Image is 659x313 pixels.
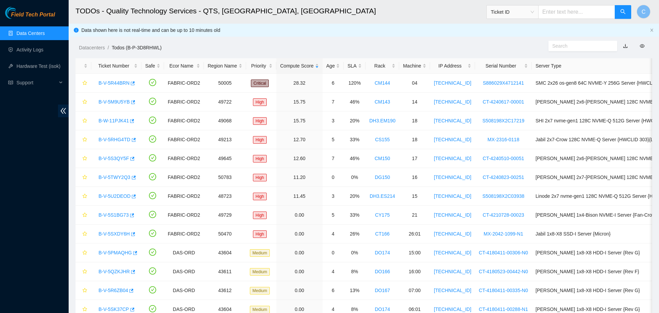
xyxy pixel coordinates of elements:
[399,243,430,262] td: 15:00
[276,243,322,262] td: 0.00
[323,262,344,281] td: 4
[615,5,631,19] button: search
[491,7,534,17] span: Ticket ID
[253,155,267,162] span: High
[164,206,204,225] td: FABRIC-ORD2
[149,192,156,199] span: check-circle
[487,137,519,142] a: MX-2316-0118
[276,168,322,187] td: 11.20
[204,187,246,206] td: 48723
[434,269,471,274] a: [TECHNICAL_ID]
[370,193,395,199] a: DH3.ES214
[79,209,88,220] button: star
[253,98,267,106] span: High
[79,77,88,88] button: star
[375,231,390,237] a: CT166
[650,28,654,33] button: close
[99,137,130,142] a: B-V-5RHG4TD
[323,93,344,111] td: 7
[323,281,344,300] td: 6
[82,231,87,237] span: star
[250,287,270,294] span: Medium
[344,130,365,149] td: 33%
[99,212,129,218] a: B-V-5S1BG73
[650,28,654,32] span: close
[344,225,365,243] td: 26%
[483,193,524,199] a: S508198X2C03938
[164,130,204,149] td: FABRIC-ORD2
[276,93,322,111] td: 15.75
[374,99,390,105] a: CM143
[204,225,246,243] td: 50470
[434,250,471,255] a: [TECHNICAL_ID]
[149,98,156,105] span: check-circle
[253,230,267,238] span: High
[164,111,204,130] td: FABRIC-ORD2
[344,243,365,262] td: 0%
[82,307,87,312] span: star
[434,231,471,237] a: [TECHNICAL_ID]
[164,225,204,243] td: FABRIC-ORD2
[369,118,395,123] a: DH3.EM190
[149,230,156,237] span: check-circle
[399,206,430,225] td: 21
[434,137,471,142] a: [TECHNICAL_ID]
[399,225,430,243] td: 26:01
[149,135,156,143] span: check-circle
[149,305,156,312] span: check-circle
[375,137,390,142] a: CS155
[641,8,646,16] span: C
[276,262,322,281] td: 0.00
[82,81,87,86] span: star
[149,286,156,293] span: check-circle
[99,306,129,312] a: B-V-5SK37CP
[99,269,130,274] a: B-V-5QZKJHR
[399,281,430,300] td: 07:00
[82,250,87,256] span: star
[251,80,269,87] span: Critical
[58,105,69,117] span: double-left
[323,225,344,243] td: 4
[99,231,130,237] a: B-V-5SXDY6H
[434,156,471,161] a: [TECHNICAL_ID]
[204,262,246,281] td: 43611
[250,268,270,276] span: Medium
[344,281,365,300] td: 13%
[149,117,156,124] span: check-circle
[149,211,156,218] span: check-circle
[79,45,105,50] a: Datacenters
[99,80,129,86] a: B-V-5R44BRN
[374,80,390,86] a: CM144
[82,137,87,143] span: star
[276,206,322,225] td: 0.00
[618,40,633,51] button: download
[399,93,430,111] td: 14
[620,9,626,15] span: search
[164,168,204,187] td: FABRIC-ORD2
[399,130,430,149] td: 18
[399,74,430,93] td: 04
[399,111,430,130] td: 18
[204,93,246,111] td: 49722
[375,212,390,218] a: CY175
[344,262,365,281] td: 8%
[323,168,344,187] td: 0
[276,74,322,93] td: 28.32
[79,153,88,164] button: star
[164,243,204,262] td: DAS-ORD
[375,269,390,274] a: DO166
[483,174,524,180] a: CT-4240823-00251
[479,306,528,312] a: CT-4180411-00288-N1
[99,250,132,255] a: B-V-5PMAQHG
[204,74,246,93] td: 50005
[11,12,55,18] span: Field Tech Portal
[253,193,267,200] span: High
[16,47,44,52] a: Activity Logs
[375,174,390,180] a: DG150
[253,117,267,125] span: High
[164,93,204,111] td: FABRIC-ORD2
[82,156,87,161] span: star
[399,168,430,187] td: 16
[149,249,156,256] span: check-circle
[107,45,109,50] span: /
